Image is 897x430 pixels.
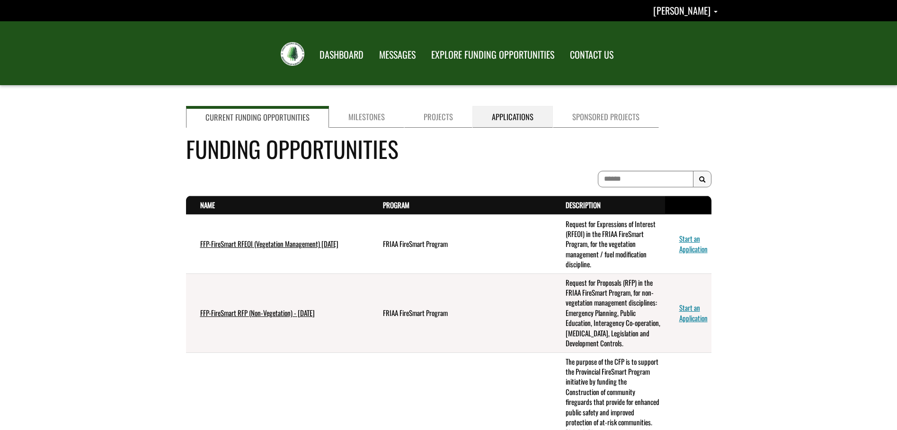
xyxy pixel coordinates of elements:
a: Chris Murphy [653,3,718,18]
h4: Funding Opportunities [186,132,711,166]
a: Description [566,200,601,210]
a: Program [383,200,409,210]
a: DASHBOARD [312,43,371,67]
a: MESSAGES [372,43,423,67]
td: Request for Expressions of Interest (RFEOI) in the FRIAA FireSmart Program, for the vegetation ma... [551,215,665,274]
a: Projects [404,106,472,128]
td: FRIAA FireSmart Program [369,215,551,274]
a: EXPLORE FUNDING OPPORTUNITIES [424,43,561,67]
td: Request for Proposals (RFP) in the FRIAA FireSmart Program, for non-vegetation management discipl... [551,273,665,352]
td: FRIAA FireSmart Program [369,273,551,352]
img: FRIAA Submissions Portal [281,42,304,66]
a: Milestones [329,106,404,128]
a: CONTACT US [563,43,621,67]
a: Start an Application [679,302,708,323]
td: FFP-FireSmart RFP (Non-Vegetation) - July 2025 [186,273,369,352]
td: FFP-FireSmart RFEOI (Vegetation Management) July 2025 [186,215,369,274]
a: Start an Application [679,233,708,254]
nav: Main Navigation [311,40,621,67]
a: Name [200,200,215,210]
input: To search on partial text, use the asterisk (*) wildcard character. [598,171,693,187]
a: Current Funding Opportunities [186,106,329,128]
a: Sponsored Projects [553,106,659,128]
a: FFP-FireSmart RFEOI (Vegetation Management) [DATE] [200,238,338,249]
span: [PERSON_NAME] [653,3,710,18]
a: Applications [472,106,553,128]
a: FFP-FireSmart RFP (Non-Vegetation) - [DATE] [200,307,315,318]
button: Search Results [693,171,711,188]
